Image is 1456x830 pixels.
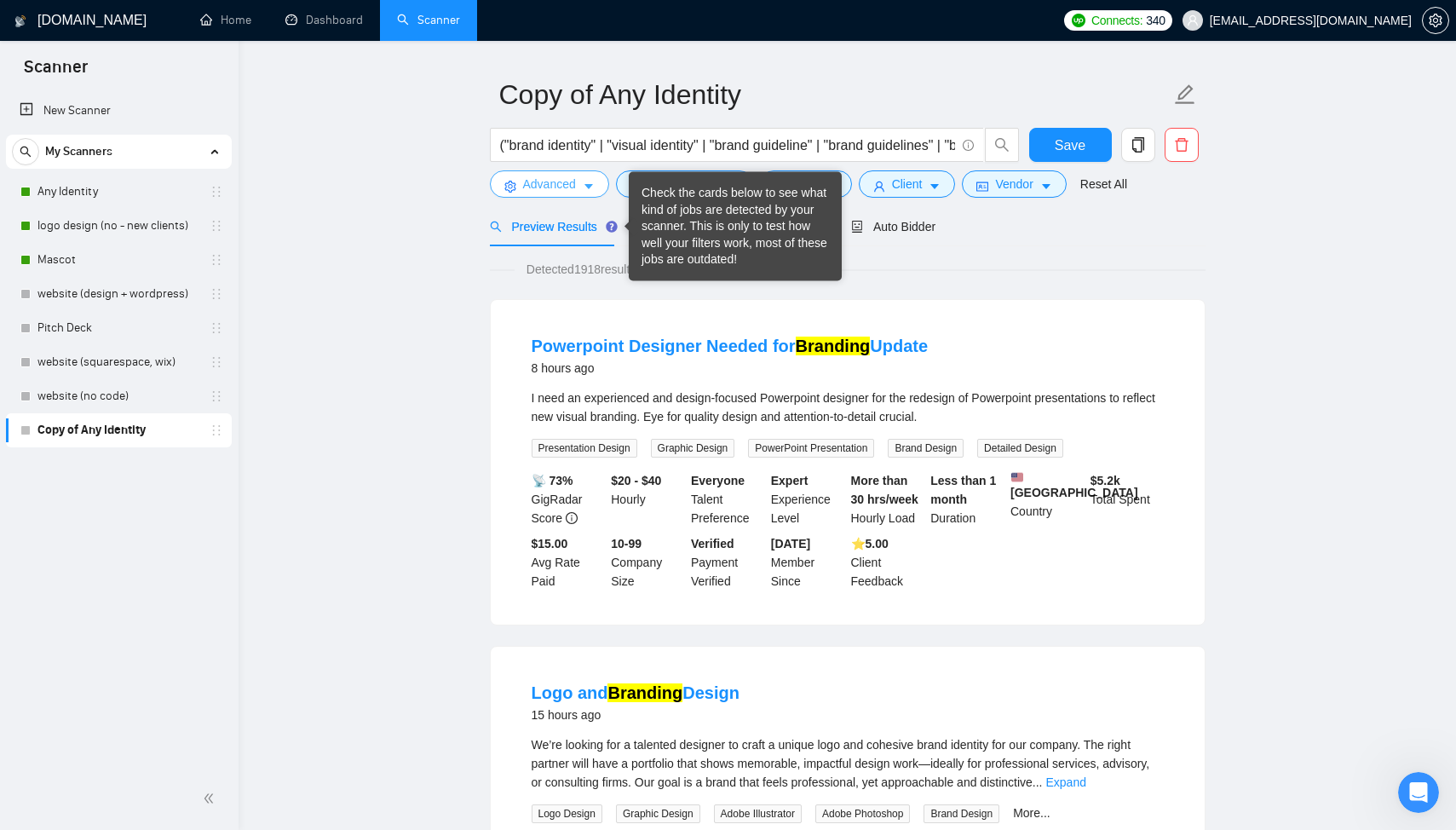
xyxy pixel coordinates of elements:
[210,219,223,233] span: holder
[851,221,863,233] span: robot
[748,439,874,458] span: PowerPoint Presentation
[768,534,848,591] div: Member Since
[201,366,327,403] div: ладно подумаю
[714,804,802,823] span: Adobe Illustrator
[515,260,730,279] span: Detected 1918 results (1.64 seconds)
[81,545,95,558] button: Средство выбора GIF-файла
[532,705,740,725] div: 15 hours ago
[1422,14,1449,27] a: setting
[607,683,682,702] mark: Branding
[848,471,928,527] div: Hourly Load
[14,469,327,470] div: New messages divider
[1422,7,1449,34] button: setting
[1080,175,1127,193] a: Reset All
[11,7,43,39] button: go back
[995,175,1033,193] span: Vendor
[873,180,885,193] span: user
[215,376,314,393] div: ладно подумаю
[1013,806,1050,820] a: More...
[930,474,996,506] b: Less than 1 month
[108,545,122,558] button: Start recording
[1091,474,1120,487] b: $ 5.2k
[532,537,568,550] b: $15.00
[10,55,101,90] span: Scanner
[1423,14,1448,27] span: setting
[963,140,974,151] span: info-circle
[20,94,218,128] a: New Scanner
[532,683,740,702] a: Logo andBrandingDesign
[528,471,608,527] div: GigRadar Score
[37,175,199,209] a: Any Identity
[691,474,745,487] b: Everyone
[1174,84,1196,106] span: edit
[607,471,688,527] div: Hourly
[851,474,918,506] b: More than 30 hrs/week
[37,413,199,447] a: Copy of Any Identity
[929,180,941,193] span: caret-down
[210,321,223,335] span: holder
[6,135,232,447] li: My Scanners
[528,534,608,591] div: Avg Rate Paid
[607,534,688,591] div: Company Size
[83,21,231,38] p: В сети последние 15 мин
[299,7,330,37] div: Закрыть
[500,135,955,156] input: Search Freelance Jobs...
[985,128,1019,162] button: search
[1055,135,1085,156] span: Save
[796,337,871,355] mark: Branding
[14,483,279,554] div: Не за что, в случае чего - обращайтесь, будем стараться помочь если возможно 🙌
[532,735,1164,792] div: We’re looking for a talented designer to craft a unique logo and cohesive brand identity for our ...
[210,389,223,403] span: holder
[61,310,327,364] div: потому что это всего чать [PERSON_NAME] почти
[26,545,40,558] button: Добавить вложение
[642,185,829,268] div: Check the cards below to see what kind of jobs are detected by your scanner. This is only to test...
[292,538,319,565] button: Отправить сообщение…
[532,474,573,487] b: 📡 73%
[859,170,956,198] button: userClientcaret-down
[1087,471,1167,527] div: Total Spent
[490,170,609,198] button: settingAdvancedcaret-down
[37,345,199,379] a: website (squarespace, wix)
[523,175,576,193] span: Advanced
[6,94,232,128] li: New Scanner
[397,13,460,27] a: searchScanner
[14,366,327,405] div: artimixov@gmail.com говорит…
[1146,11,1165,30] span: 340
[651,439,735,458] span: Graphic Design
[45,135,112,169] span: My Scanners
[210,355,223,369] span: holder
[27,493,266,544] div: Не за что, в случае чего - обращайтесь, будем стараться помочь если возможно 🙌
[37,209,199,243] a: logo design (no - new clients)
[49,9,76,37] img: Profile image for Dima
[566,512,578,524] span: info-circle
[75,320,314,354] div: потому что это всего чать [PERSON_NAME] почти
[210,253,223,267] span: holder
[1121,128,1155,162] button: copy
[848,534,928,591] div: Client Feedback
[688,534,768,591] div: Payment Verified
[1029,128,1112,162] button: Save
[1033,775,1043,789] span: ...
[1072,14,1085,27] img: upwork-logo.png
[13,146,38,158] span: search
[1165,137,1198,153] span: delete
[75,248,314,298] div: ну а в джобе это будет постоянно попадаться где описывают деливерблс
[532,439,637,458] span: Presentation Design
[14,179,327,310] div: artimixov@gmail.com говорит…
[977,439,1063,458] span: Detailed Design
[616,804,700,823] span: Graphic Design
[200,13,251,27] a: homeHome
[532,337,929,355] a: Powerpoint Designer Needed forBrandingUpdate
[75,189,314,239] div: ну, надо посомтреть потому что инстаграм в описании это скорее всего фигня работа
[691,537,734,550] b: Verified
[962,170,1066,198] button: idcardVendorcaret-down
[285,13,363,27] a: dashboardDashboard
[611,537,642,550] b: 10-99
[924,804,999,823] span: Brand Design
[1040,180,1052,193] span: caret-down
[976,180,988,193] span: idcard
[986,137,1018,153] span: search
[927,471,1007,527] div: Duration
[1165,128,1199,162] button: delete
[1122,137,1154,153] span: copy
